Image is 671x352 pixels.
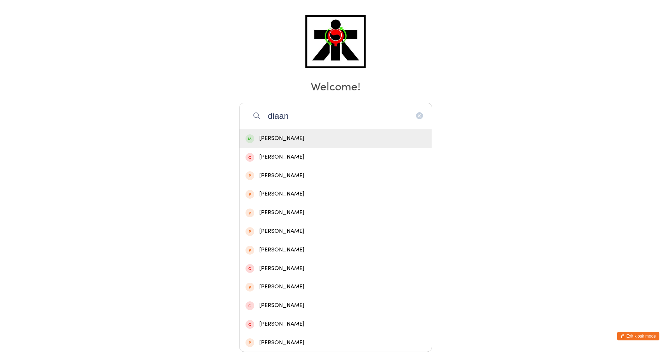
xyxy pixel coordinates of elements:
input: Search [239,103,432,129]
div: [PERSON_NAME] [246,338,426,347]
div: [PERSON_NAME] [246,245,426,255]
button: Exit kiosk mode [617,332,659,340]
div: [PERSON_NAME] [246,301,426,310]
img: ATI Martial Arts - Claremont [305,15,366,68]
div: [PERSON_NAME] [246,264,426,273]
div: [PERSON_NAME] [246,152,426,162]
div: [PERSON_NAME] [246,171,426,180]
div: [PERSON_NAME] [246,189,426,199]
div: [PERSON_NAME] [246,319,426,329]
div: [PERSON_NAME] [246,282,426,292]
h2: Welcome! [7,78,664,94]
div: [PERSON_NAME] [246,208,426,217]
div: [PERSON_NAME] [246,226,426,236]
div: [PERSON_NAME] [246,134,426,143]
